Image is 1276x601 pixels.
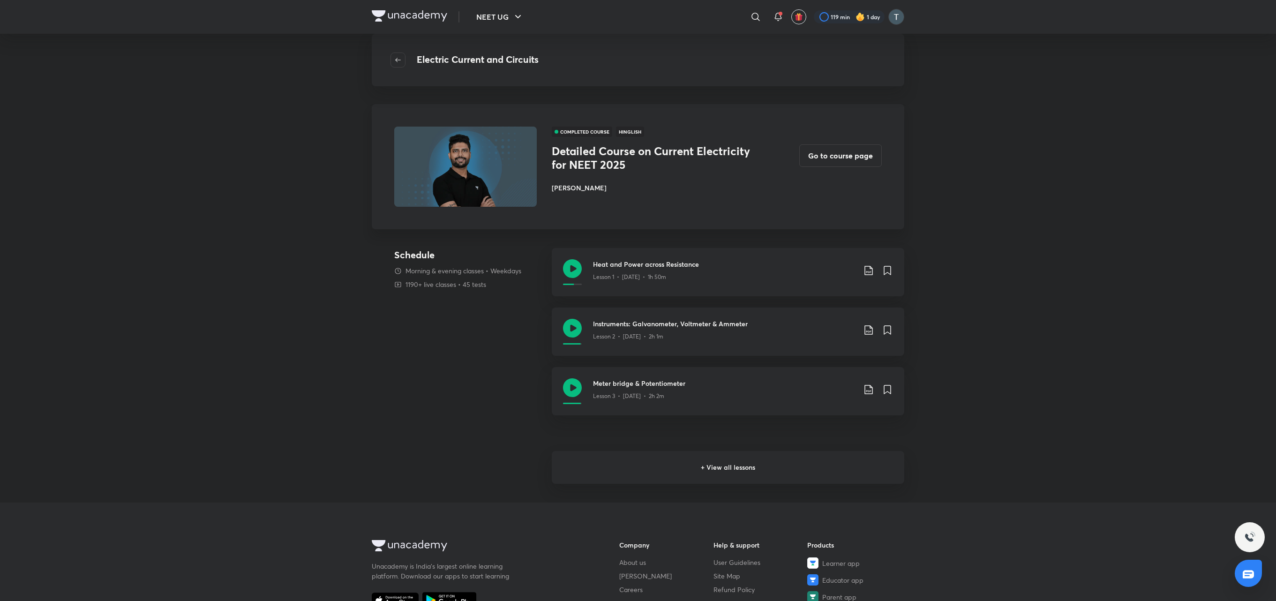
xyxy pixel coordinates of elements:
h6: + View all lessons [552,451,904,484]
a: Refund Policy [713,585,808,594]
a: Heat and Power across ResistanceLesson 1 • [DATE] • 1h 50m [552,248,904,308]
a: Meter bridge & PotentiometerLesson 3 • [DATE] • 2h 2m [552,367,904,427]
img: streak [856,12,865,22]
span: COMPLETED COURSE [552,127,612,137]
h4: Electric Current and Circuits [417,53,539,68]
span: Careers [619,585,643,594]
a: Instruments: Galvanometer, Voltmeter & AmmeterLesson 2 • [DATE] • 2h 1m [552,308,904,367]
a: Site Map [713,571,808,581]
img: ttu [1244,532,1255,543]
h4: Schedule [394,248,544,262]
p: Unacademy is India’s largest online learning platform. Download our apps to start learning [372,561,512,581]
h6: [PERSON_NAME] [552,183,762,193]
h3: Detailed Course on Current Electricity for NEET 2025 [552,144,762,172]
button: Go to course page [799,144,882,167]
img: tanistha Dey [888,9,904,25]
h3: Meter bridge & Potentiometer [593,378,856,388]
img: Educator app [807,574,818,586]
a: Company Logo [372,10,447,24]
p: Lesson 3 • [DATE] • 2h 2m [593,392,664,400]
h6: Company [619,540,713,550]
h6: Products [807,540,901,550]
p: Lesson 1 • [DATE] • 1h 50m [593,273,666,281]
p: 1190+ live classes • 45 tests [405,279,486,289]
h3: Heat and Power across Resistance [593,259,856,269]
a: Learner app [807,557,901,569]
h6: Help & support [713,540,808,550]
span: Hinglish [616,127,644,137]
img: avatar [795,13,803,21]
button: avatar [791,9,806,24]
a: Educator app [807,574,901,586]
a: Company Logo [372,540,589,554]
span: Learner app [822,558,860,568]
p: Lesson 2 • [DATE] • 2h 1m [593,332,663,341]
span: Educator app [822,575,863,585]
a: [PERSON_NAME] [619,571,713,581]
img: Thumbnail [393,126,538,207]
img: Company Logo [372,540,447,551]
h3: Instruments: Galvanometer, Voltmeter & Ammeter [593,319,856,329]
img: Learner app [807,557,818,569]
a: About us [619,557,713,567]
a: User Guidelines [713,557,808,567]
img: Company Logo [372,10,447,22]
button: NEET UG [471,8,529,26]
p: Morning & evening classes • Weekdays [405,266,521,276]
a: Careers [619,585,713,594]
